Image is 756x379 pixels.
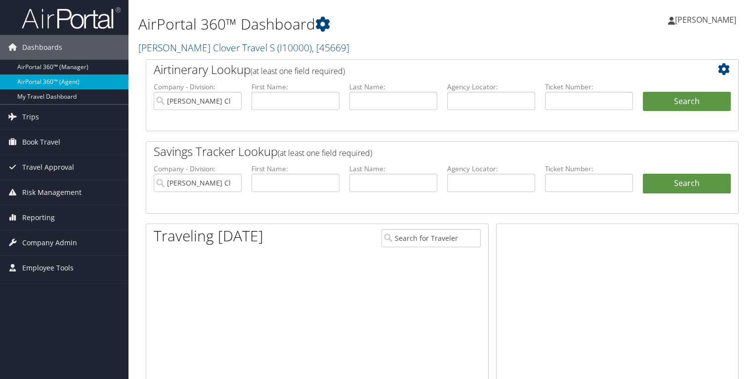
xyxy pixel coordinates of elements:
span: (at least one field required) [278,148,372,158]
label: Company - Division: [154,82,242,92]
input: search accounts [154,174,242,192]
span: [PERSON_NAME] [675,14,736,25]
input: Search for Traveler [381,229,481,247]
label: First Name: [252,82,339,92]
label: Company - Division: [154,164,242,174]
label: Last Name: [349,164,437,174]
span: Risk Management [22,180,82,205]
span: ( I10000 ) [277,41,312,54]
a: Search [643,174,731,193]
span: Dashboards [22,35,62,60]
span: Company Admin [22,230,77,255]
label: Ticket Number: [545,82,633,92]
h2: Airtinerary Lookup [154,61,681,78]
a: [PERSON_NAME] [668,5,746,35]
span: (at least one field required) [251,66,345,76]
label: Ticket Number: [545,164,633,174]
h2: Savings Tracker Lookup [154,143,681,160]
a: [PERSON_NAME] Clover Travel S [138,41,349,54]
h1: AirPortal 360™ Dashboard [138,14,544,35]
label: Agency Locator: [447,82,535,92]
button: Search [643,92,731,112]
img: airportal-logo.png [22,6,121,30]
span: Employee Tools [22,256,74,280]
label: Agency Locator: [447,164,535,174]
span: , [ 45669 ] [312,41,349,54]
label: Last Name: [349,82,437,92]
label: First Name: [252,164,339,174]
h1: Traveling [DATE] [154,226,263,246]
span: Book Travel [22,130,60,154]
span: Reporting [22,205,55,230]
span: Travel Approval [22,155,74,180]
span: Trips [22,105,39,129]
